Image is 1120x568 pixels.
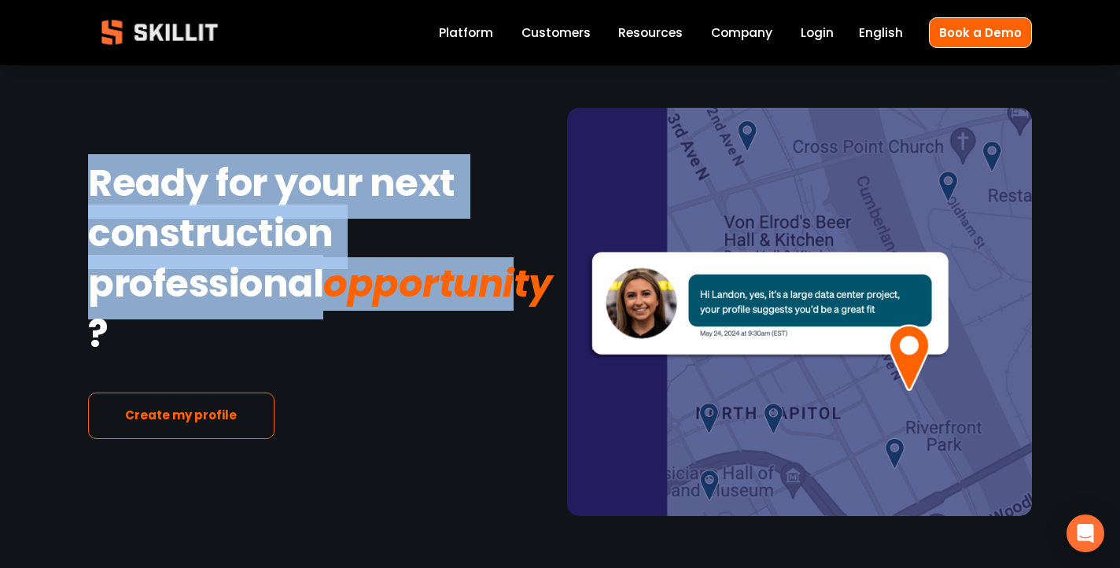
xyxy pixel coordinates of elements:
[929,17,1032,48] a: Book a Demo
[618,24,683,42] span: Resources
[711,22,772,43] a: Company
[521,22,591,43] a: Customers
[88,393,274,439] a: Create my profile
[439,22,493,43] a: Platform
[801,22,834,43] a: Login
[88,154,462,319] strong: Ready for your next construction professional
[88,305,109,370] strong: ?
[859,22,903,43] div: language picker
[323,257,551,310] em: opportunity
[1067,515,1104,552] div: Open Intercom Messenger
[88,9,231,56] img: Skillit
[618,22,683,43] a: folder dropdown
[859,24,903,42] span: English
